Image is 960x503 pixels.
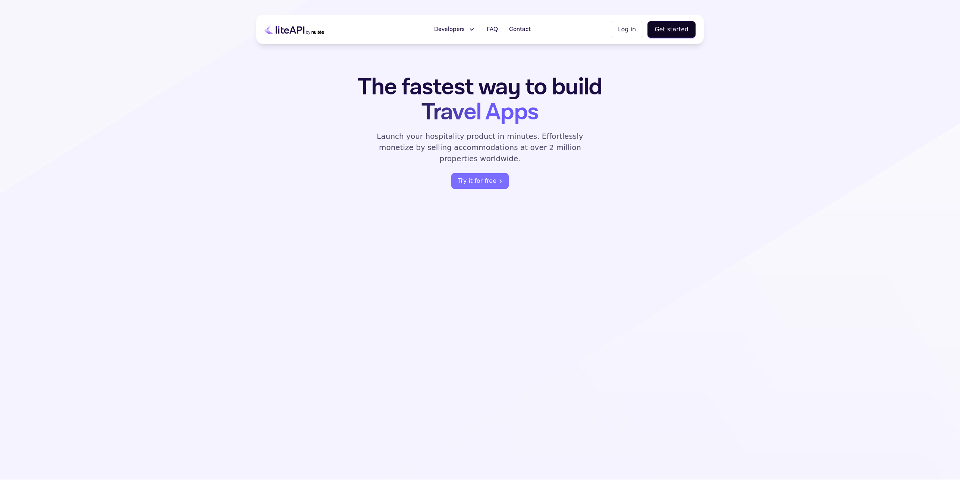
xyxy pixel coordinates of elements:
button: Developers [430,22,480,37]
span: FAQ [487,25,498,34]
span: Travel Apps [421,97,538,128]
button: Log in [611,21,643,38]
button: Get started [647,21,696,38]
span: Developers [434,25,465,34]
button: Try it for free [451,173,509,189]
a: register [451,173,509,189]
a: Contact [505,22,535,37]
span: Contact [509,25,531,34]
h1: The fastest way to build [334,75,626,125]
a: FAQ [482,22,502,37]
p: Launch your hospitality product in minutes. Effortlessly monetize by selling accommodations at ov... [368,131,592,164]
img: dashboard illustration [268,210,692,465]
